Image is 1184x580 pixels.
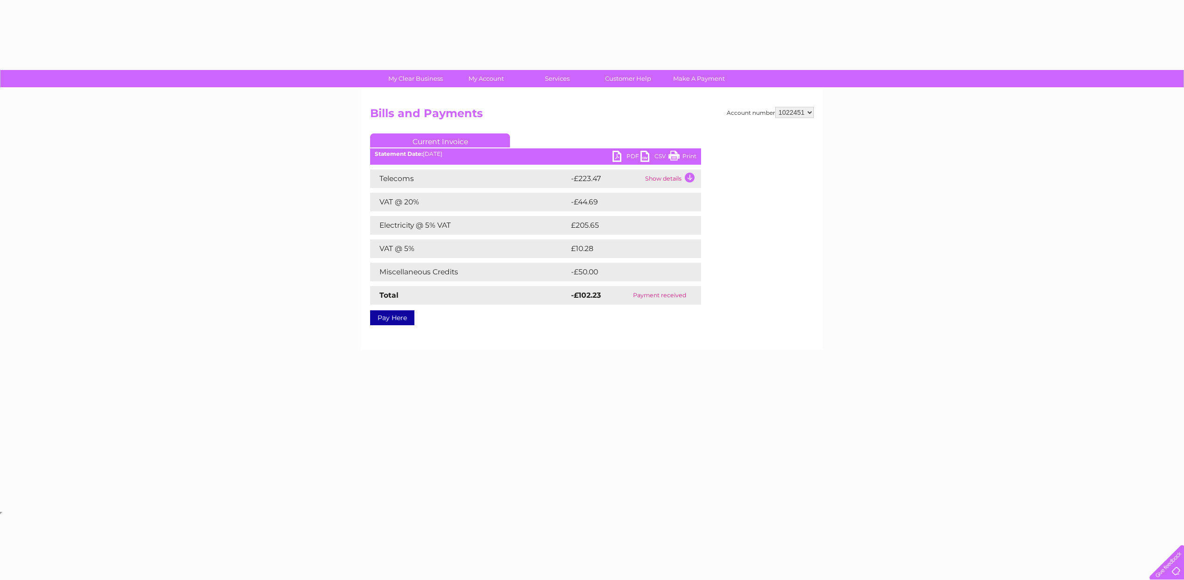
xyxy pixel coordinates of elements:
b: Statement Date: [375,150,423,157]
td: Telecoms [370,169,569,188]
a: PDF [613,151,640,164]
a: Current Invoice [370,133,510,147]
a: CSV [640,151,668,164]
div: Account number [727,107,814,118]
td: -£223.47 [569,169,643,188]
a: My Account [448,70,525,87]
h2: Bills and Payments [370,107,814,125]
td: £205.65 [569,216,685,235]
a: Services [519,70,596,87]
td: Payment received [618,286,701,305]
a: Pay Here [370,310,414,325]
td: -£50.00 [569,263,684,281]
strong: Total [379,291,399,300]
td: Show details [643,169,701,188]
td: VAT @ 5% [370,239,569,258]
div: [DATE] [370,151,701,157]
a: Print [668,151,696,164]
td: Electricity @ 5% VAT [370,216,569,235]
td: Miscellaneous Credits [370,263,569,281]
a: My Clear Business [377,70,454,87]
td: -£44.69 [569,193,684,211]
td: £10.28 [569,239,681,258]
strong: -£102.23 [571,291,601,300]
a: Customer Help [590,70,667,87]
td: VAT @ 20% [370,193,569,211]
a: Make A Payment [661,70,737,87]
